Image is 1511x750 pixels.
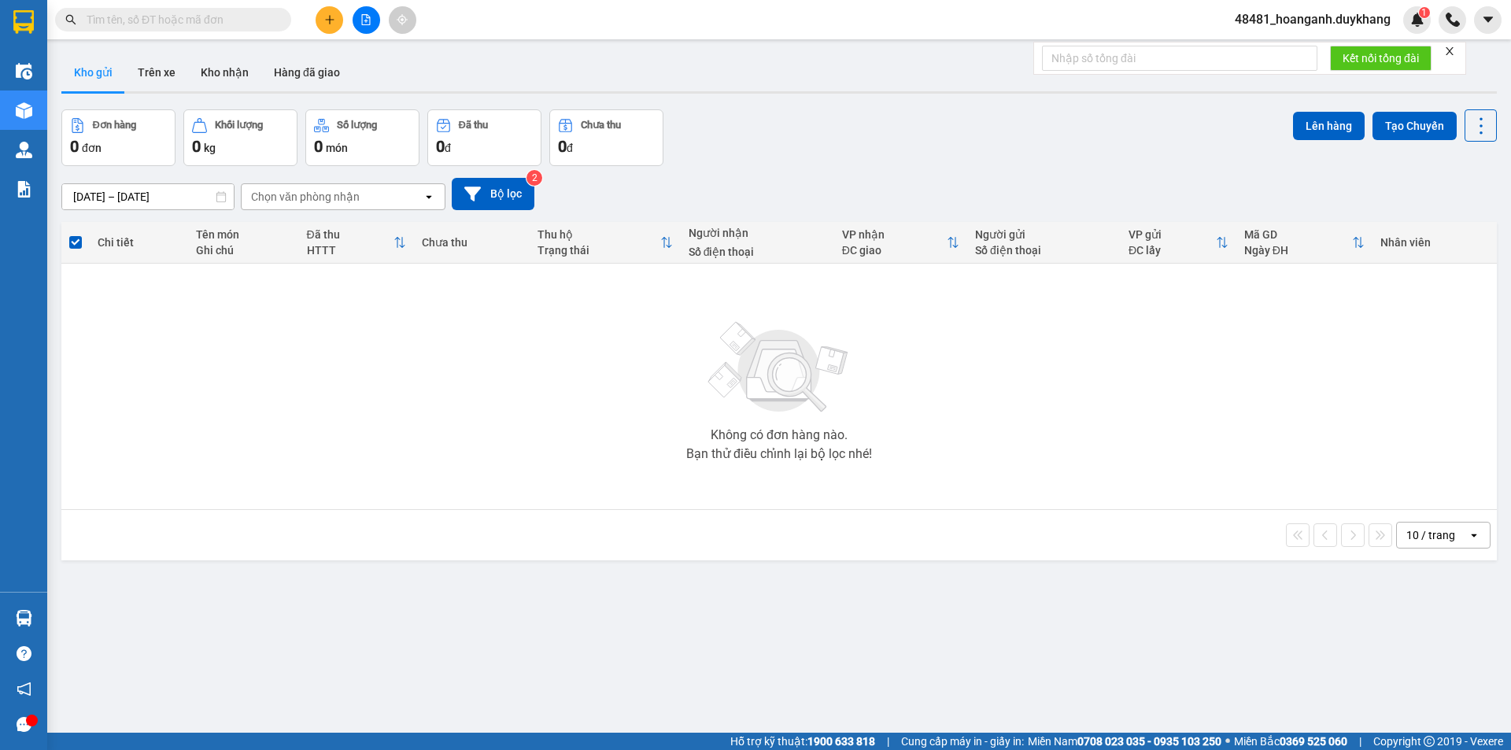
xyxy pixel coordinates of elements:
[1244,244,1352,257] div: Ngày ĐH
[16,181,32,198] img: solution-icon
[842,244,947,257] div: ĐC giao
[730,733,875,750] span: Hỗ trợ kỹ thuật:
[689,227,826,239] div: Người nhận
[686,448,872,460] div: Bạn thử điều chỉnh lại bộ lọc nhé!
[549,109,663,166] button: Chưa thu0đ
[251,189,360,205] div: Chọn văn phòng nhận
[1444,46,1455,57] span: close
[1446,13,1460,27] img: phone-icon
[1380,236,1489,249] div: Nhân viên
[1343,50,1419,67] span: Kết nối tổng đài
[261,54,353,91] button: Hàng đã giao
[538,228,660,241] div: Thu hộ
[422,236,522,249] div: Chưa thu
[1077,735,1221,748] strong: 0708 023 035 - 0935 103 250
[16,610,32,626] img: warehouse-icon
[558,137,567,156] span: 0
[389,6,416,34] button: aim
[445,142,451,154] span: đ
[526,170,542,186] sup: 2
[17,646,31,661] span: question-circle
[1236,222,1372,264] th: Toggle SortBy
[307,244,394,257] div: HTTT
[975,228,1113,241] div: Người gửi
[887,733,889,750] span: |
[316,6,343,34] button: plus
[196,244,291,257] div: Ghi chú
[215,120,263,131] div: Khối lượng
[1129,244,1216,257] div: ĐC lấy
[1419,7,1430,18] sup: 1
[834,222,967,264] th: Toggle SortBy
[70,137,79,156] span: 0
[307,228,394,241] div: Đã thu
[13,10,34,34] img: logo-vxr
[975,244,1113,257] div: Số điện thoại
[183,109,297,166] button: Khối lượng0kg
[1481,13,1495,27] span: caret-down
[459,120,488,131] div: Đã thu
[1421,7,1427,18] span: 1
[62,184,234,209] input: Select a date range.
[1372,112,1457,140] button: Tạo Chuyến
[423,190,435,203] svg: open
[1468,529,1480,541] svg: open
[901,733,1024,750] span: Cung cấp máy in - giấy in:
[1410,13,1424,27] img: icon-new-feature
[1280,735,1347,748] strong: 0369 525 060
[61,54,125,91] button: Kho gửi
[452,178,534,210] button: Bộ lọc
[530,222,681,264] th: Toggle SortBy
[188,54,261,91] button: Kho nhận
[299,222,415,264] th: Toggle SortBy
[196,228,291,241] div: Tên món
[61,109,175,166] button: Đơn hàng0đơn
[314,137,323,156] span: 0
[689,246,826,258] div: Số điện thoại
[17,717,31,732] span: message
[98,236,179,249] div: Chi tiết
[16,142,32,158] img: warehouse-icon
[807,735,875,748] strong: 1900 633 818
[1330,46,1432,71] button: Kết nối tổng đài
[700,312,858,423] img: svg+xml;base64,PHN2ZyBjbGFzcz0ibGlzdC1wbHVnX19zdmciIHhtbG5zPSJodHRwOi8vd3d3LnczLm9yZy8yMDAwL3N2Zy...
[1042,46,1317,71] input: Nhập số tổng đài
[1234,733,1347,750] span: Miền Bắc
[353,6,380,34] button: file-add
[337,120,377,131] div: Số lượng
[204,142,216,154] span: kg
[93,120,136,131] div: Đơn hàng
[87,11,272,28] input: Tìm tên, số ĐT hoặc mã đơn
[538,244,660,257] div: Trạng thái
[82,142,102,154] span: đơn
[581,120,621,131] div: Chưa thu
[1129,228,1216,241] div: VP gửi
[1293,112,1365,140] button: Lên hàng
[1222,9,1403,29] span: 48481_hoanganh.duykhang
[1424,736,1435,747] span: copyright
[125,54,188,91] button: Trên xe
[711,429,848,442] div: Không có đơn hàng nào.
[16,63,32,79] img: warehouse-icon
[65,14,76,25] span: search
[1406,527,1455,543] div: 10 / trang
[1244,228,1352,241] div: Mã GD
[192,137,201,156] span: 0
[427,109,541,166] button: Đã thu0đ
[1474,6,1502,34] button: caret-down
[1359,733,1361,750] span: |
[436,137,445,156] span: 0
[326,142,348,154] span: món
[1028,733,1221,750] span: Miền Nam
[842,228,947,241] div: VP nhận
[16,102,32,119] img: warehouse-icon
[1225,738,1230,744] span: ⚪️
[360,14,371,25] span: file-add
[1121,222,1236,264] th: Toggle SortBy
[17,682,31,696] span: notification
[324,14,335,25] span: plus
[567,142,573,154] span: đ
[397,14,408,25] span: aim
[305,109,419,166] button: Số lượng0món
